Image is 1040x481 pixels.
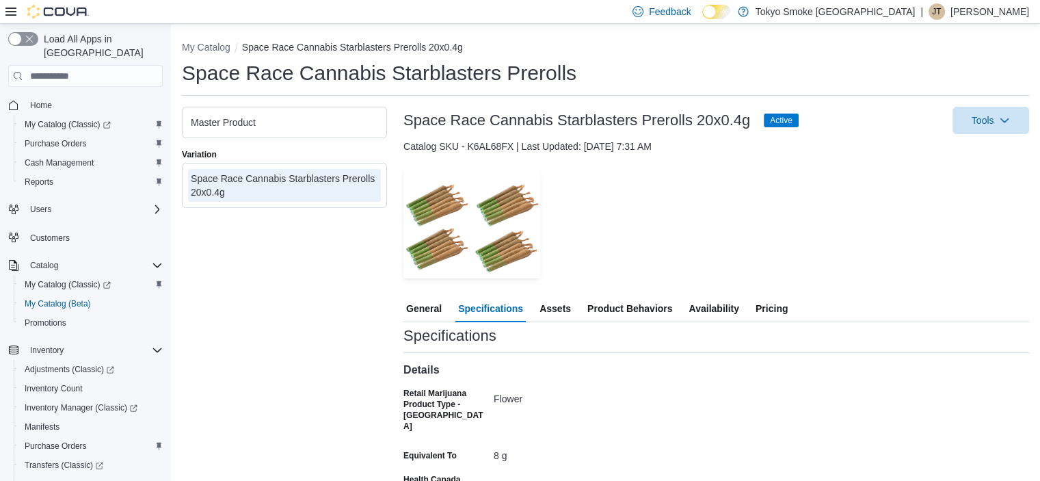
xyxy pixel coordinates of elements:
[3,227,168,247] button: Customers
[3,95,168,115] button: Home
[25,201,163,218] span: Users
[25,177,53,187] span: Reports
[30,345,64,356] span: Inventory
[19,174,59,190] a: Reports
[929,3,945,20] div: Julie Thorkelson
[403,388,488,432] label: Retail Marijuana Product Type - [GEOGRAPHIC_DATA]
[19,361,120,378] a: Adjustments (Classic)
[25,298,91,309] span: My Catalog (Beta)
[25,257,163,274] span: Catalog
[14,360,168,379] a: Adjustments (Classic)
[702,5,731,19] input: Dark Mode
[19,438,163,454] span: Purchase Orders
[494,388,677,404] div: Flower
[19,135,92,152] a: Purchase Orders
[25,421,59,432] span: Manifests
[19,457,109,473] a: Transfers (Classic)
[14,417,168,437] button: Manifests
[19,400,143,416] a: Inventory Manager (Classic)
[19,419,65,435] a: Manifests
[191,172,378,199] div: Space Race Cannabis Starblasters Prerolls 20x0.4g
[242,42,463,53] button: Space Race Cannabis Starblasters Prerolls 20x0.4g
[494,445,677,461] div: 8 g
[30,233,70,244] span: Customers
[25,402,137,413] span: Inventory Manager (Classic)
[14,437,168,456] button: Purchase Orders
[25,138,87,149] span: Purchase Orders
[25,279,111,290] span: My Catalog (Classic)
[14,313,168,333] button: Promotions
[182,60,576,87] h1: Space Race Cannabis Starblasters Prerolls
[756,295,788,322] span: Pricing
[403,328,496,344] h3: Specifications
[932,3,941,20] span: JT
[952,107,1029,134] button: Tools
[25,383,83,394] span: Inventory Count
[3,200,168,219] button: Users
[14,115,168,134] a: My Catalog (Classic)
[25,229,163,246] span: Customers
[649,5,691,18] span: Feedback
[182,42,230,53] button: My Catalog
[756,3,916,20] p: Tokyo Smoke [GEOGRAPHIC_DATA]
[403,450,457,461] label: Equivalent To
[25,201,57,218] button: Users
[770,114,792,127] span: Active
[19,361,163,378] span: Adjustments (Classic)
[19,315,72,331] a: Promotions
[182,40,1029,57] nav: An example of EuiBreadcrumbs
[25,257,64,274] button: Catalog
[25,96,163,114] span: Home
[920,3,923,20] p: |
[19,116,116,133] a: My Catalog (Classic)
[539,295,571,322] span: Assets
[950,3,1029,20] p: [PERSON_NAME]
[689,295,738,322] span: Availability
[14,294,168,313] button: My Catalog (Beta)
[19,457,163,473] span: Transfers (Classic)
[30,260,58,271] span: Catalog
[3,256,168,275] button: Catalog
[14,456,168,475] a: Transfers (Classic)
[25,364,114,375] span: Adjustments (Classic)
[403,140,1029,153] div: Catalog SKU - K6AL68FX | Last Updated: [DATE] 7:31 AM
[403,364,1029,376] h4: Details
[25,460,103,471] span: Transfers (Classic)
[25,441,87,452] span: Purchase Orders
[19,296,96,312] a: My Catalog (Beta)
[38,32,163,60] span: Load All Apps in [GEOGRAPHIC_DATA]
[19,155,163,171] span: Cash Management
[403,170,540,278] img: Image for Space Race Cannabis Starblasters Prerolls 20x0.4g
[19,155,99,171] a: Cash Management
[19,276,163,293] span: My Catalog (Classic)
[19,438,92,454] a: Purchase Orders
[403,112,750,129] h3: Space Race Cannabis Starblasters Prerolls 20x0.4g
[406,295,442,322] span: General
[764,114,799,127] span: Active
[14,172,168,192] button: Reports
[27,5,89,18] img: Cova
[25,119,111,130] span: My Catalog (Classic)
[14,379,168,398] button: Inventory Count
[19,116,163,133] span: My Catalog (Classic)
[19,276,116,293] a: My Catalog (Classic)
[587,295,672,322] span: Product Behaviors
[19,380,163,397] span: Inventory Count
[25,342,69,359] button: Inventory
[14,153,168,172] button: Cash Management
[182,149,217,160] label: Variation
[30,100,52,111] span: Home
[19,400,163,416] span: Inventory Manager (Classic)
[14,134,168,153] button: Purchase Orders
[458,295,523,322] span: Specifications
[972,114,994,127] span: Tools
[191,116,378,129] div: Master Product
[19,174,163,190] span: Reports
[14,275,168,294] a: My Catalog (Classic)
[19,315,163,331] span: Promotions
[3,341,168,360] button: Inventory
[25,342,163,359] span: Inventory
[19,135,163,152] span: Purchase Orders
[25,230,75,246] a: Customers
[25,157,94,168] span: Cash Management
